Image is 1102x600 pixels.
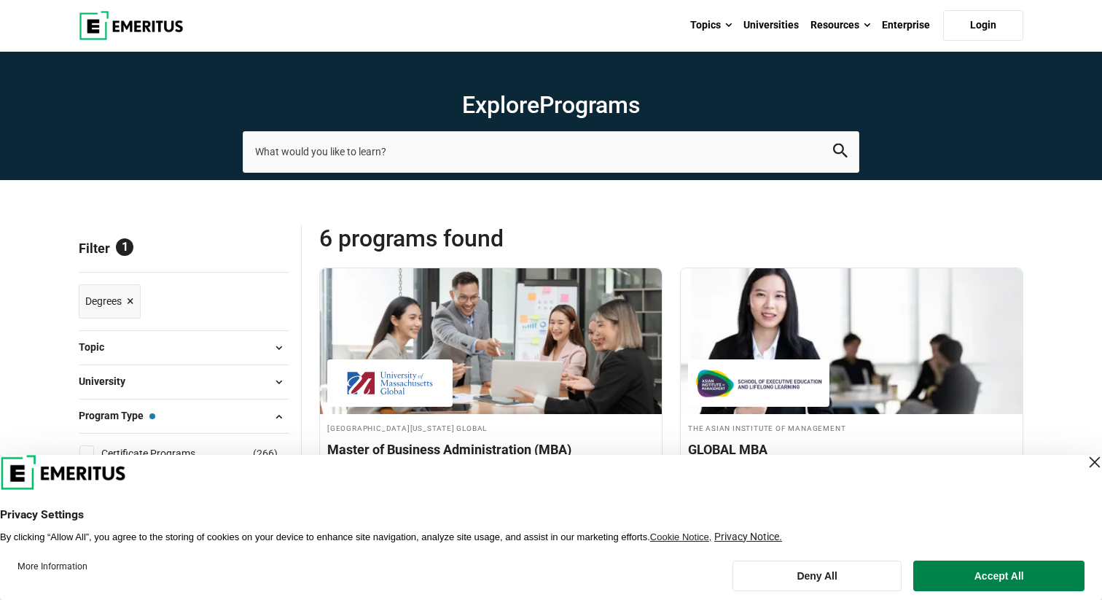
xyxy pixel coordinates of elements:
h4: [GEOGRAPHIC_DATA][US_STATE] Global [327,421,654,434]
span: Degrees [85,293,122,309]
span: Programs [539,91,640,119]
span: University [79,373,137,389]
a: Degrees × [79,284,141,319]
img: The Asian Institute of Management [695,367,822,400]
h4: The Asian Institute of Management [688,421,1015,434]
img: GLOBAL MBA | Online Business Management Course [681,268,1023,414]
img: Master of Business Administration (MBA) | Online Business Management Course [320,268,662,414]
span: ( ) [253,445,278,461]
img: University of Massachusetts Global [335,367,445,400]
a: Business Management Course by University of Massachusetts Global - September 29, 2025 University ... [320,268,662,506]
span: 1 [116,238,133,256]
h4: GLOBAL MBA [688,440,1015,459]
span: 266 [257,448,274,459]
input: search-page [243,131,859,172]
span: Program Type [79,408,155,424]
span: 6 Programs found [319,224,671,253]
span: Topic [79,339,116,355]
a: Login [943,10,1023,41]
h4: Master of Business Administration (MBA) [327,440,654,459]
button: search [833,144,848,160]
button: Program Type [79,405,289,427]
span: × [127,291,134,312]
button: University [79,371,289,393]
p: Filter [79,224,289,272]
a: Reset all [244,241,289,260]
a: Certificate Programs [101,445,224,461]
h1: Explore [243,90,859,120]
button: Topic [79,337,289,359]
a: search [833,147,848,161]
a: Business Management Course by The Asian Institute of Management - September 30, 2025 The Asian In... [681,268,1023,506]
